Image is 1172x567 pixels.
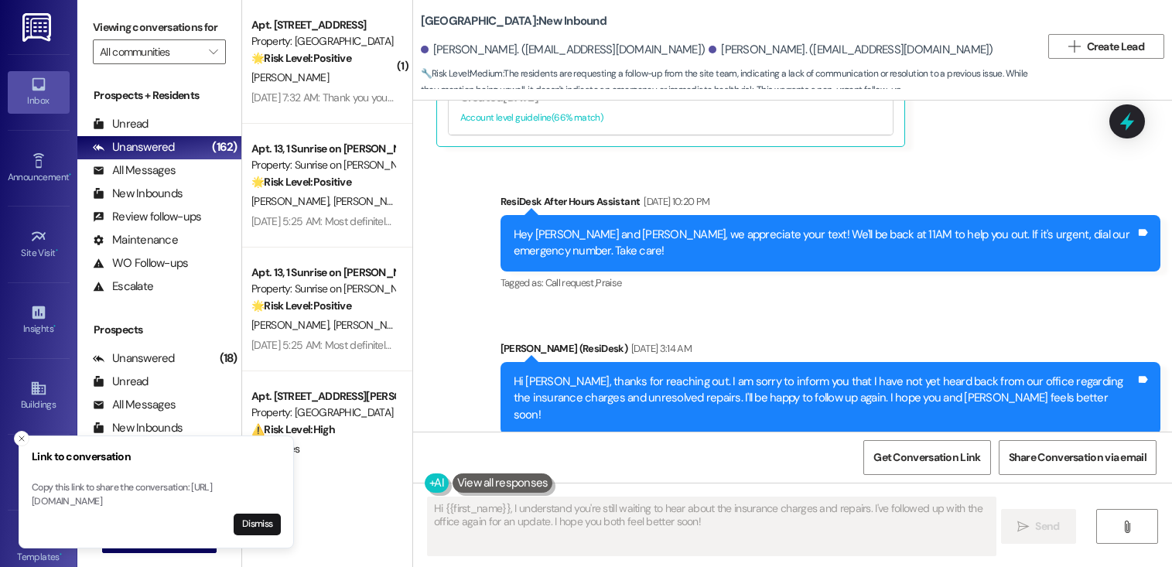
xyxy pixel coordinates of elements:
[251,91,490,104] div: [DATE] 7:32 AM: Thank you you have a good weekend
[251,194,333,208] span: [PERSON_NAME]
[251,33,395,50] div: Property: [GEOGRAPHIC_DATA]
[251,405,395,421] div: Property: [GEOGRAPHIC_DATA]
[251,281,395,297] div: Property: Sunrise on [PERSON_NAME]
[251,442,300,456] span: M. Hermes
[421,67,503,80] strong: 🔧 Risk Level: Medium
[545,276,596,289] span: Call request ,
[999,440,1157,475] button: Share Conversation via email
[428,497,996,555] textarea: Hi {{first_name}}, I understand you're still waiting to hear about the insurance charges and repa...
[251,51,351,65] strong: 🌟 Risk Level: Positive
[93,15,226,39] label: Viewing conversations for
[501,193,1160,215] div: ResiDesk After Hours Assistant
[333,194,410,208] span: [PERSON_NAME]
[93,350,175,367] div: Unanswered
[627,340,692,357] div: [DATE] 3:14 AM
[77,322,241,338] div: Prospects
[93,255,188,272] div: WO Follow-ups
[69,169,71,180] span: •
[1048,34,1164,59] button: Create Lead
[251,17,395,33] div: Apt. [STREET_ADDRESS]
[208,135,241,159] div: (162)
[22,13,54,42] img: ResiDesk Logo
[1001,509,1076,544] button: Send
[53,321,56,332] span: •
[216,347,241,371] div: (18)
[1009,449,1146,466] span: Share Conversation via email
[873,449,980,466] span: Get Conversation Link
[251,175,351,189] strong: 🌟 Risk Level: Positive
[234,514,281,535] button: Dismiss
[596,276,621,289] span: Praise
[93,209,201,225] div: Review follow-ups
[514,227,1136,260] div: Hey [PERSON_NAME] and [PERSON_NAME], we appreciate your text! We'll be back at 11AM to help you o...
[77,87,241,104] div: Prospects + Residents
[209,46,217,58] i: 
[501,340,1160,362] div: [PERSON_NAME] (ResiDesk)
[251,388,395,405] div: Apt. [STREET_ADDRESS][PERSON_NAME]
[60,549,62,560] span: •
[32,449,281,465] h3: Link to conversation
[14,431,29,446] button: Close toast
[100,39,201,64] input: All communities
[251,422,335,436] strong: ⚠️ Risk Level: High
[93,162,176,179] div: All Messages
[251,299,351,313] strong: 🌟 Risk Level: Positive
[93,232,178,248] div: Maintenance
[501,272,1160,294] div: Tagged as:
[421,42,706,58] div: [PERSON_NAME]. ([EMAIL_ADDRESS][DOMAIN_NAME])
[251,141,395,157] div: Apt. 13, 1 Sunrise on [PERSON_NAME]
[8,299,70,341] a: Insights •
[8,71,70,113] a: Inbox
[93,278,153,295] div: Escalate
[251,157,395,173] div: Property: Sunrise on [PERSON_NAME]
[8,452,70,494] a: Leads
[251,265,395,281] div: Apt. 13, 1 Sunrise on [PERSON_NAME]
[421,66,1040,99] span: : The residents are requesting a follow-up from the site team, indicating a lack of communication...
[93,116,149,132] div: Unread
[1017,521,1029,533] i: 
[251,214,447,228] div: [DATE] 5:25 AM: Most definitely, send it over
[56,245,58,256] span: •
[251,318,333,332] span: [PERSON_NAME]
[93,139,175,155] div: Unanswered
[421,13,607,29] b: [GEOGRAPHIC_DATA]: New Inbound
[8,375,70,417] a: Buildings
[1121,521,1133,533] i: 
[333,318,410,332] span: [PERSON_NAME]
[32,481,281,508] p: Copy this link to share the conversation: [URL][DOMAIN_NAME]
[93,397,176,413] div: All Messages
[1068,40,1080,53] i: 
[8,224,70,265] a: Site Visit •
[93,186,183,202] div: New Inbounds
[251,338,447,352] div: [DATE] 5:25 AM: Most definitely, send it over
[709,42,993,58] div: [PERSON_NAME]. ([EMAIL_ADDRESS][DOMAIN_NAME])
[514,374,1136,423] div: Hi [PERSON_NAME], thanks for reaching out. I am sorry to inform you that I have not yet heard bac...
[93,374,149,390] div: Unread
[460,110,881,126] div: Account level guideline ( 66 % match)
[1035,518,1059,535] span: Send
[1087,39,1144,55] span: Create Lead
[863,440,990,475] button: Get Conversation Link
[640,193,709,210] div: [DATE] 10:20 PM
[93,420,183,436] div: New Inbounds
[251,70,329,84] span: [PERSON_NAME]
